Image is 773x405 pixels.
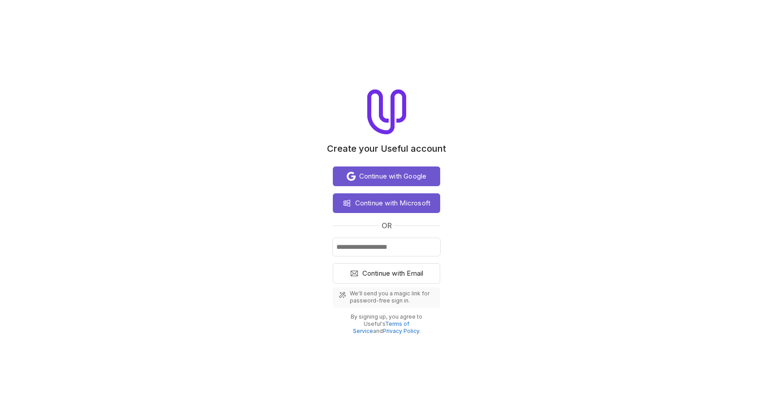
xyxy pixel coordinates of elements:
[382,220,392,231] span: or
[362,268,424,279] span: Continue with Email
[333,193,440,213] button: Continue with Microsoft
[355,198,431,209] span: Continue with Microsoft
[383,328,419,334] a: Privacy Policy
[327,143,446,154] h1: Create your Useful account
[333,263,440,284] button: Continue with Email
[333,238,440,256] input: Email
[359,171,427,182] span: Continue with Google
[333,166,440,186] button: Continue with Google
[353,320,410,334] a: Terms of Service
[350,290,435,304] span: We'll send you a magic link for password-free sign in.
[340,313,433,335] p: By signing up, you agree to Useful's and .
